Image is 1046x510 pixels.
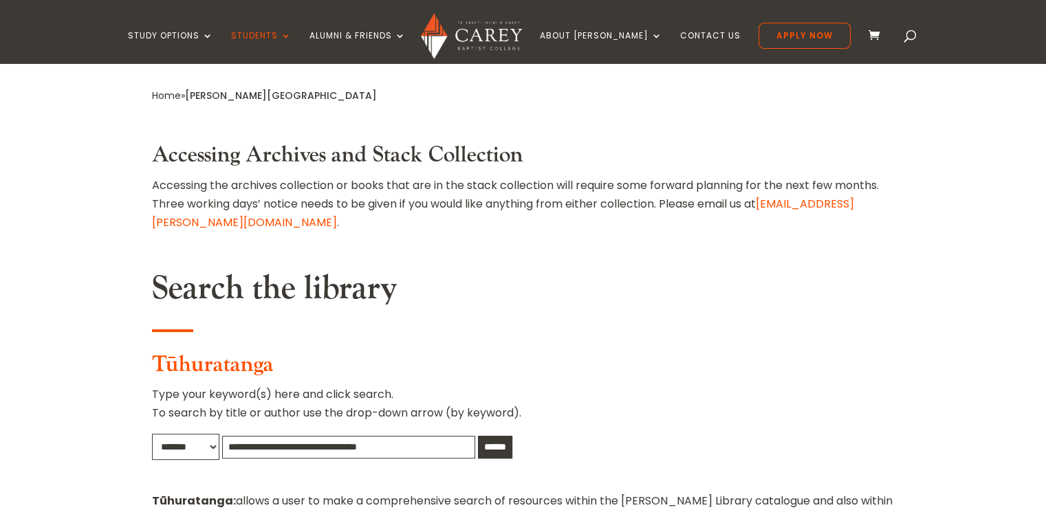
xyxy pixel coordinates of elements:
[152,493,236,509] strong: Tūhuratanga:
[185,89,377,102] span: [PERSON_NAME][GEOGRAPHIC_DATA]
[152,352,895,385] h3: Tūhuratanga
[540,31,662,63] a: About [PERSON_NAME]
[128,31,213,63] a: Study Options
[152,385,895,433] p: Type your keyword(s) here and click search. To search by title or author use the drop-down arrow ...
[421,13,522,59] img: Carey Baptist College
[152,176,895,232] p: Accessing the archives collection or books that are in the stack collection will require some for...
[759,23,851,49] a: Apply Now
[152,89,377,102] span: »
[680,31,741,63] a: Contact Us
[231,31,292,63] a: Students
[152,269,895,315] h2: Search the library
[152,142,895,175] h3: Accessing Archives and Stack Collection
[152,89,181,102] a: Home
[309,31,406,63] a: Alumni & Friends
